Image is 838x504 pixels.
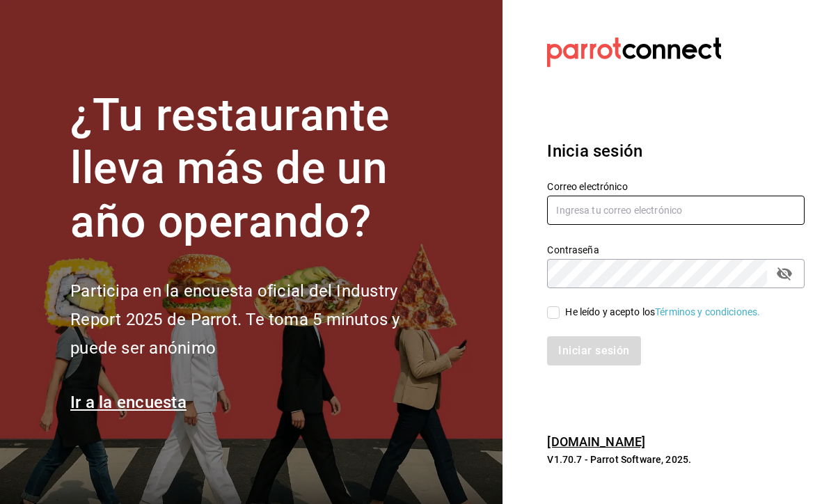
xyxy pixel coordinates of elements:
input: Ingresa tu correo electrónico [547,196,805,225]
label: Contraseña [547,244,805,254]
h2: Participa en la encuesta oficial del Industry Report 2025 de Parrot. Te toma 5 minutos y puede se... [70,277,446,362]
label: Correo electrónico [547,181,805,191]
div: He leído y acepto los [565,305,760,320]
a: Términos y condiciones. [655,306,760,317]
h3: Inicia sesión [547,139,805,164]
p: V1.70.7 - Parrot Software, 2025. [547,452,805,466]
a: Ir a la encuesta [70,393,187,412]
a: [DOMAIN_NAME] [547,434,645,449]
button: passwordField [773,262,796,285]
h1: ¿Tu restaurante lleva más de un año operando? [70,89,446,249]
